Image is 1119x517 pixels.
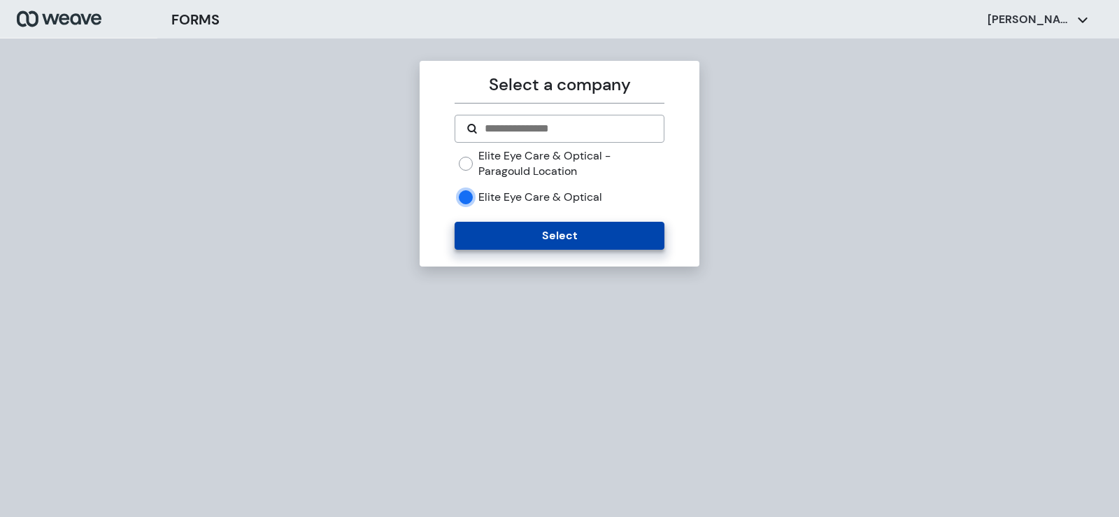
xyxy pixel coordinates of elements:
[455,222,664,250] button: Select
[483,120,652,137] input: Search
[455,72,664,97] p: Select a company
[478,148,664,178] label: Elite Eye Care & Optical - Paragould Location
[988,12,1071,27] p: [PERSON_NAME]
[478,190,602,205] label: Elite Eye Care & Optical
[171,9,220,30] h3: FORMS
